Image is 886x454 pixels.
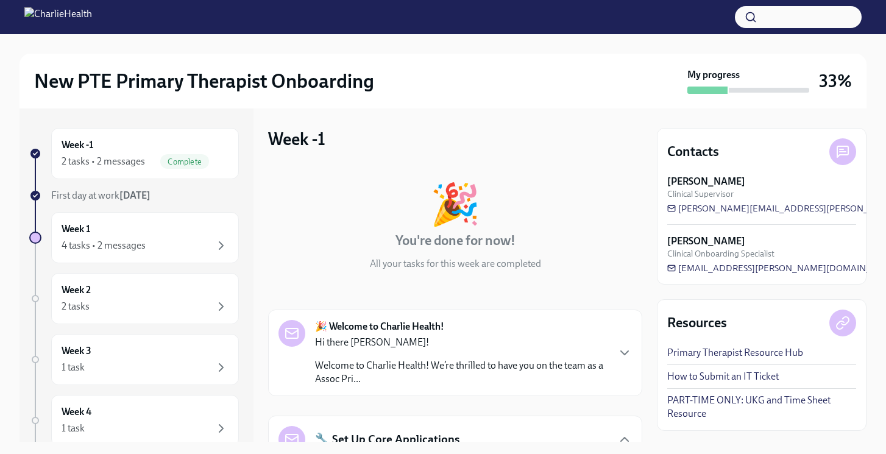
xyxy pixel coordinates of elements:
[315,320,444,333] strong: 🎉 Welcome to Charlie Health!
[268,128,325,150] h3: Week -1
[315,336,608,349] p: Hi there [PERSON_NAME]!
[667,394,856,420] a: PART-TIME ONLY: UKG and Time Sheet Resource
[24,7,92,27] img: CharlieHealth
[29,273,239,324] a: Week 22 tasks
[667,188,734,200] span: Clinical Supervisor
[687,68,740,82] strong: My progress
[62,222,90,236] h6: Week 1
[160,157,209,166] span: Complete
[29,128,239,179] a: Week -12 tasks • 2 messagesComplete
[430,184,480,224] div: 🎉
[667,314,727,332] h4: Resources
[62,239,146,252] div: 4 tasks • 2 messages
[62,300,90,313] div: 2 tasks
[51,190,151,201] span: First day at work
[667,346,803,360] a: Primary Therapist Resource Hub
[667,143,719,161] h4: Contacts
[315,431,459,447] h5: 🔧 Set Up Core Applications
[370,257,541,271] p: All your tasks for this week are completed
[315,359,608,386] p: Welcome to Charlie Health! We’re thrilled to have you on the team as a Assoc Pri...
[62,422,85,435] div: 1 task
[667,370,779,383] a: How to Submit an IT Ticket
[667,175,745,188] strong: [PERSON_NAME]
[395,232,516,250] h4: You're done for now!
[62,283,91,297] h6: Week 2
[29,189,239,202] a: First day at work[DATE]
[819,70,852,92] h3: 33%
[62,155,145,168] div: 2 tasks • 2 messages
[119,190,151,201] strong: [DATE]
[29,334,239,385] a: Week 31 task
[62,138,93,152] h6: Week -1
[62,361,85,374] div: 1 task
[34,69,374,93] h2: New PTE Primary Therapist Onboarding
[29,212,239,263] a: Week 14 tasks • 2 messages
[667,235,745,248] strong: [PERSON_NAME]
[62,344,91,358] h6: Week 3
[62,405,91,419] h6: Week 4
[667,248,774,260] span: Clinical Onboarding Specialist
[29,395,239,446] a: Week 41 task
